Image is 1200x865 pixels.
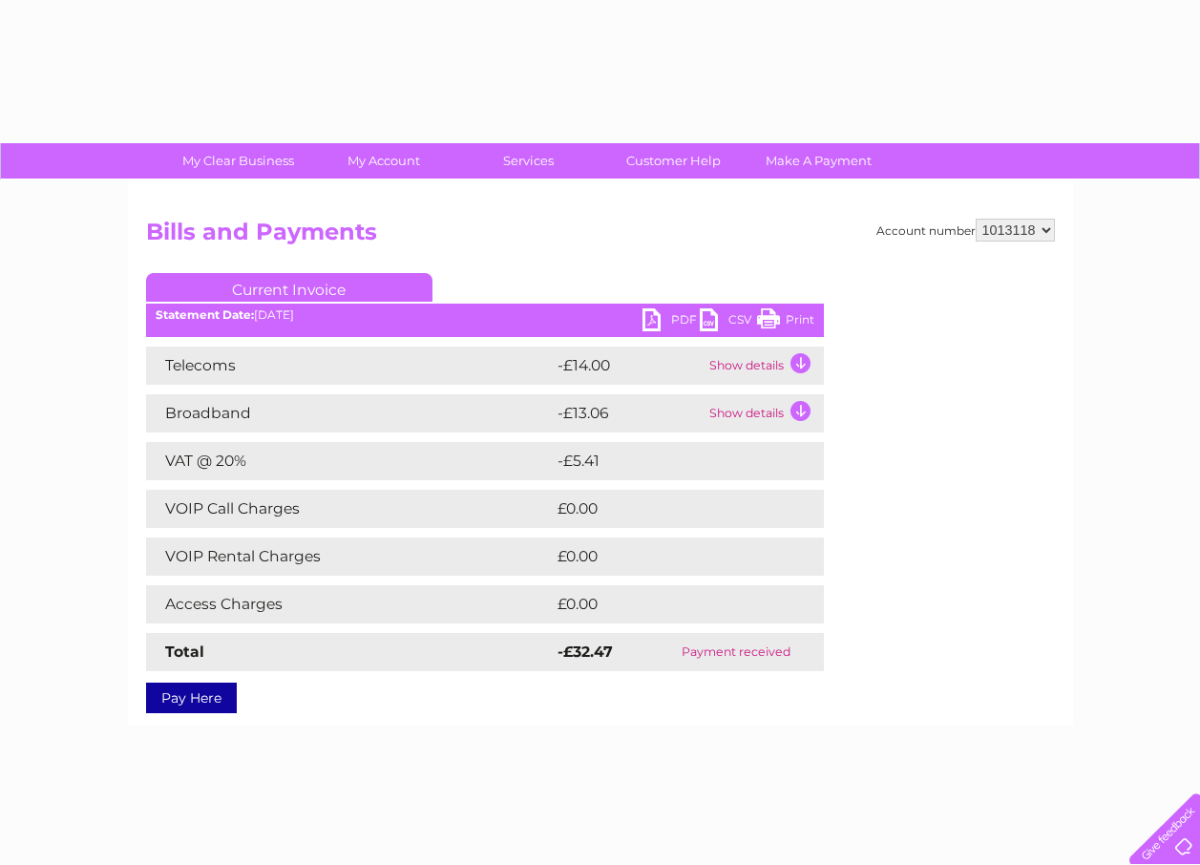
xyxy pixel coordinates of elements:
[156,307,254,322] b: Statement Date:
[740,143,897,179] a: Make A Payment
[305,143,462,179] a: My Account
[450,143,607,179] a: Services
[146,538,553,576] td: VOIP Rental Charges
[558,643,613,661] strong: -£32.47
[705,394,824,432] td: Show details
[553,538,780,576] td: £0.00
[146,308,824,322] div: [DATE]
[146,683,237,713] a: Pay Here
[146,442,553,480] td: VAT @ 20%
[553,585,780,623] td: £0.00
[757,308,814,336] a: Print
[700,308,757,336] a: CSV
[159,143,317,179] a: My Clear Business
[648,633,823,671] td: Payment received
[146,347,553,385] td: Telecoms
[146,219,1055,255] h2: Bills and Payments
[146,273,432,302] a: Current Invoice
[553,490,780,528] td: £0.00
[705,347,824,385] td: Show details
[165,643,204,661] strong: Total
[553,347,705,385] td: -£14.00
[146,585,553,623] td: Access Charges
[642,308,700,336] a: PDF
[146,490,553,528] td: VOIP Call Charges
[146,394,553,432] td: Broadband
[876,219,1055,242] div: Account number
[595,143,752,179] a: Customer Help
[553,394,705,432] td: -£13.06
[553,442,782,480] td: -£5.41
